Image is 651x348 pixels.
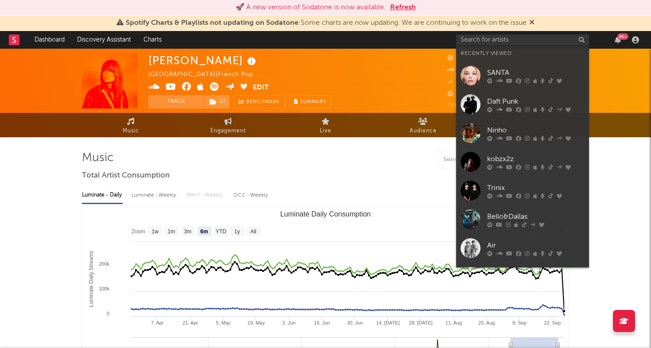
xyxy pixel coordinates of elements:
[512,320,527,325] text: 8. Sep
[456,35,589,46] input: Search for artists
[132,188,178,203] div: Luminate - Weekly
[71,31,137,49] a: Discovery Assistant
[107,311,109,316] text: 0
[456,61,589,90] a: SANTA
[132,228,145,235] text: Zoom
[82,170,170,181] span: Total Artist Consumption
[461,48,585,59] div: Recently Viewed
[277,113,374,137] a: Live
[320,126,331,136] span: Live
[447,55,481,61] span: 563,937
[216,228,226,235] text: YTD
[487,211,585,222] div: Bello&Dallas
[28,31,71,49] a: Dashboard
[529,19,535,27] span: Dismiss
[456,234,589,263] a: Air
[204,95,230,108] span: ( 1 )
[544,320,561,325] text: 22. Sep
[250,228,256,235] text: All
[376,320,399,325] text: 14. [DATE]
[88,251,94,307] text: Luminate Daily Streams
[456,176,589,205] a: Trinix
[487,67,585,78] div: SANTA
[487,240,585,251] div: Air
[487,154,585,164] div: kobzx2z
[447,102,499,108] span: Jump Score: 53.8
[456,147,589,176] a: kobzx2z
[204,95,229,108] button: (1)
[99,286,109,291] text: 100k
[216,320,231,325] text: 5. May
[151,320,164,325] text: 7. Apr
[314,320,330,325] text: 16. Jun
[456,205,589,234] a: Bello&Dallas
[126,19,527,27] span: : Some charts are now updating. We are continuing to work on the issue
[82,113,179,137] a: Music
[283,320,296,325] text: 2. Jun
[615,36,621,43] button: 99+
[234,228,240,235] text: 1y
[234,95,285,108] a: Benchmark
[233,188,269,203] div: OCC - Weekly
[99,261,109,267] text: 200k
[148,70,263,80] div: [GEOGRAPHIC_DATA] | French Pop
[410,126,437,136] span: Audience
[390,2,416,13] button: Refresh
[248,320,265,325] text: 19. May
[179,113,277,137] a: Engagement
[456,90,589,119] a: Daft Punk
[253,82,269,93] button: Edit
[184,228,192,235] text: 3m
[200,228,208,235] text: 6m
[487,182,585,193] div: Trinix
[617,33,628,40] div: 99 +
[409,320,433,325] text: 28. [DATE]
[137,31,168,49] a: Charts
[487,125,585,135] div: Ninho
[446,320,462,325] text: 11. Aug
[487,96,585,107] div: Daft Punk
[246,97,280,108] span: Benchmark
[168,228,175,235] text: 1m
[478,320,495,325] text: 25. Aug
[447,91,541,97] span: 2,373,993 Monthly Listeners
[236,2,386,13] div: 🚀 A new version of Sodatone is now available.
[123,126,139,136] span: Music
[182,320,198,325] text: 21. Apr
[148,95,204,108] button: Track
[347,320,363,325] text: 30. Jun
[300,100,326,104] span: Summary
[289,95,331,108] button: Summary
[126,19,298,27] span: Spotify Charts & Playlists not updating on Sodatone
[456,119,589,147] a: Ninho
[456,263,589,291] a: [PERSON_NAME]
[280,210,371,218] text: Luminate Daily Consumption
[447,79,465,85] span: 62
[82,188,123,203] div: Luminate - Daily
[439,156,532,163] input: Search by song name or URL
[152,228,159,235] text: 1w
[148,53,258,68] div: [PERSON_NAME]
[447,67,474,73] span: 3,267
[374,113,472,137] a: Audience
[210,126,246,136] span: Engagement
